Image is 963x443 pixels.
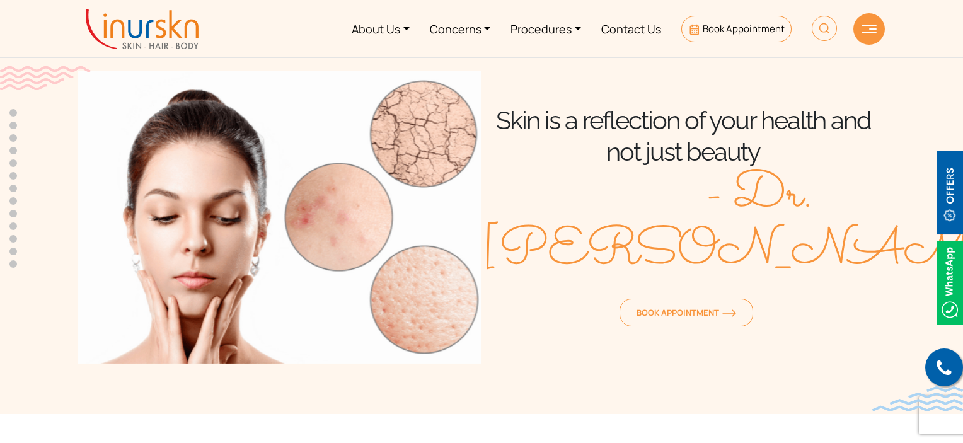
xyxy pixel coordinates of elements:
span: Book Appointment [703,22,785,35]
a: Contact Us [591,5,671,52]
img: Whatsappicon [937,241,963,325]
a: About Us [342,5,420,52]
a: Concerns [420,5,501,52]
img: hamLine.svg [862,25,877,33]
a: Book Appointment [681,16,792,42]
img: orange-arrow [722,309,736,317]
div: Skin is a reflection of your health and not just beauty [481,105,885,168]
img: HeaderSearch [812,16,837,41]
span: Book Appointment [637,307,736,318]
img: offerBt [937,151,963,234]
a: Procedures [500,5,591,52]
img: Banner Image [78,71,481,364]
a: Whatsappicon [937,274,963,288]
a: Book Appointmentorange-arrow [620,299,753,326]
img: bluewave [872,386,963,411]
img: inurskn-logo [86,9,199,49]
